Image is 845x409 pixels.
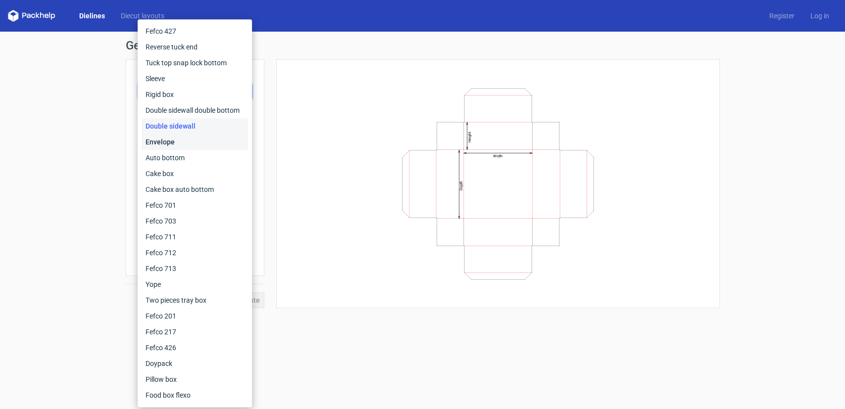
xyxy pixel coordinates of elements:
h1: Generate new dieline [126,40,720,51]
div: Fefco 701 [142,197,248,213]
div: Yope [142,276,248,292]
div: Fefco 217 [142,324,248,340]
div: Fefco 713 [142,261,248,276]
a: Diecut layouts [113,11,172,21]
text: Height [467,132,471,142]
div: Doypack [142,356,248,371]
div: Fefco 711 [142,229,248,245]
div: Two pieces tray box [142,292,248,308]
div: Double sidewall double bottom [142,102,248,118]
div: Fefco 703 [142,213,248,229]
div: Auto bottom [142,150,248,166]
div: Reverse tuck end [142,39,248,55]
div: Cake box auto bottom [142,182,248,197]
div: Pillow box [142,371,248,387]
div: Rigid box [142,87,248,102]
a: Dielines [71,11,113,21]
div: Fefco 201 [142,308,248,324]
text: Width [493,153,502,158]
a: Log in [802,11,837,21]
div: Double sidewall [142,118,248,134]
div: Food box flexo [142,387,248,403]
a: Register [761,11,802,21]
div: Sleeve [142,71,248,87]
text: Depth [459,181,463,190]
div: Fefco 427 [142,23,248,39]
div: Fefco 426 [142,340,248,356]
div: Fefco 712 [142,245,248,261]
div: Tuck top snap lock bottom [142,55,248,71]
div: Envelope [142,134,248,150]
div: Cake box [142,166,248,182]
